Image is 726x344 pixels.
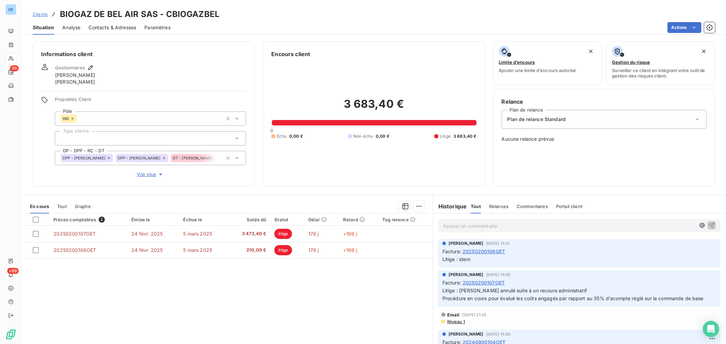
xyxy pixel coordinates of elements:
span: [PERSON_NAME] [55,72,95,79]
span: DPP - [PERSON_NAME] [118,156,161,160]
span: 20250200107OET [53,231,96,237]
span: 3 683,40 € [453,133,477,139]
div: OE [5,4,16,15]
span: Facture : [442,248,461,255]
span: 0,00 € [289,133,303,139]
span: Propriétés Client [55,97,246,106]
img: Logo LeanPay [5,329,16,340]
span: 20250200107OET [463,279,505,286]
span: 3 473,40 € [232,230,266,237]
span: [PERSON_NAME] [449,240,484,246]
span: 24 févr. 2025 [131,247,163,253]
span: 2 [99,217,105,223]
span: Commentaires [517,204,548,209]
span: 178 j [308,247,319,253]
input: Ajouter une valeur [77,116,82,122]
div: Échue le [183,217,224,222]
button: Actions [667,22,701,33]
span: Voir plus [137,171,164,178]
span: Relances [489,204,509,209]
span: DT - [PERSON_NAME] [173,156,213,160]
span: IND [63,117,69,121]
span: Situation [33,24,54,31]
span: 0,00 € [376,133,389,139]
h6: Encours client [271,50,310,58]
span: Échu [277,133,287,139]
h3: BIOGAZ DE BEL AIR SAS - CBIOGAZBEL [60,8,220,20]
span: +169 j [343,231,357,237]
button: Gestion du risqueSurveiller ce client en intégrant votre outil de gestion des risques client. [606,41,715,85]
div: Tag relance [382,217,429,222]
a: Clients [33,11,48,18]
span: Facture : [442,279,461,286]
span: 5 mars 2025 [183,247,212,253]
button: Voir plus [55,171,246,178]
span: Litige : idem [442,256,470,262]
div: Pièces comptables [53,217,123,223]
span: Analyse [62,24,80,31]
span: [DATE] 15:12 [486,241,510,245]
div: Solde dû [232,217,266,222]
span: En cours [30,204,49,209]
span: Plan de relance Standard [507,116,566,123]
span: Paramètres [144,24,171,31]
h6: Informations client [41,50,246,58]
span: [PERSON_NAME] [449,331,484,337]
span: Surveiller ce client en intégrant votre outil de gestion des risques client. [612,68,709,79]
span: [DATE] 14:56 [486,273,511,277]
h6: Historique [433,202,467,210]
span: Aucune relance prévue [502,136,707,142]
span: Portail client [556,204,582,209]
span: Email [447,312,460,317]
span: 24 févr. 2025 [131,231,163,237]
span: +169 j [343,247,357,253]
span: Niveau 1 [447,319,465,324]
span: 210,00 € [232,247,266,254]
span: 20250200108OET [53,247,96,253]
span: +99 [7,268,19,274]
span: litige [274,229,292,239]
span: [PERSON_NAME] [449,272,484,278]
span: 0 [270,128,273,133]
h2: 3 683,40 € [271,97,476,118]
span: Tout [471,204,481,209]
span: Contacts & Adresses [88,24,136,31]
button: Limite d’encoursAjouter une limite d’encours autorisé [493,41,602,85]
input: Ajouter une valeur [61,135,66,141]
div: Retard [343,217,374,222]
div: Open Intercom Messenger [703,321,719,337]
span: 20250200108OET [463,248,505,255]
a: 30 [5,67,16,78]
span: Non-échu [353,133,373,139]
span: Clients [33,12,48,17]
span: 30 [10,65,19,71]
input: Ajouter une valeur [217,155,223,161]
span: 178 j [308,231,319,237]
div: Statut [274,217,300,222]
span: Litige [440,133,451,139]
span: litige [274,245,292,255]
span: Ajouter une limite d’encours autorisé [499,68,576,73]
div: Délai [308,217,335,222]
span: Limite d’encours [499,59,535,65]
span: Gestionnaires [55,65,85,70]
span: Litige : [PERSON_NAME] annulé suite à un recours administratif Procédure en cours pour évalué les... [442,288,704,301]
div: Émise le [131,217,175,222]
span: [DATE] 15:00 [486,332,511,336]
span: Tout [57,204,67,209]
h6: Relance [502,98,707,106]
span: Gestion du risque [612,59,650,65]
span: DPP - [PERSON_NAME] [63,156,106,160]
span: Graphe [75,204,91,209]
span: [DATE] 21:35 [463,313,487,317]
span: [PERSON_NAME] [55,79,95,85]
span: 5 mars 2025 [183,231,212,237]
